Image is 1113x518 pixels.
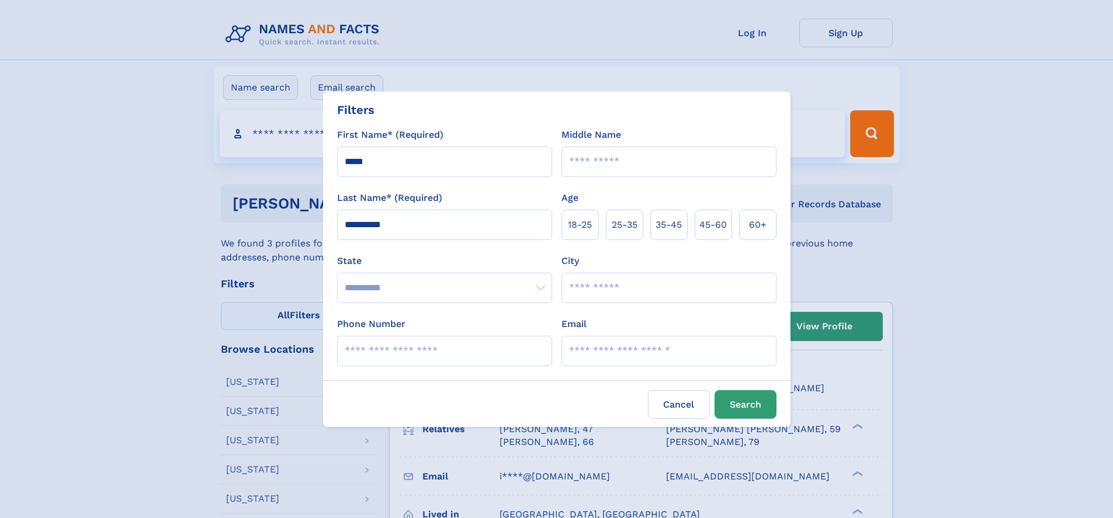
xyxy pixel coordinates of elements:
[337,317,405,331] label: Phone Number
[337,254,552,268] label: State
[561,128,621,142] label: Middle Name
[561,254,579,268] label: City
[561,191,578,205] label: Age
[568,218,592,232] span: 18‑25
[337,191,442,205] label: Last Name* (Required)
[656,218,682,232] span: 35‑45
[612,218,637,232] span: 25‑35
[337,128,443,142] label: First Name* (Required)
[699,218,727,232] span: 45‑60
[561,317,587,331] label: Email
[715,390,776,419] button: Search
[749,218,767,232] span: 60+
[337,101,375,119] div: Filters
[648,390,710,419] label: Cancel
